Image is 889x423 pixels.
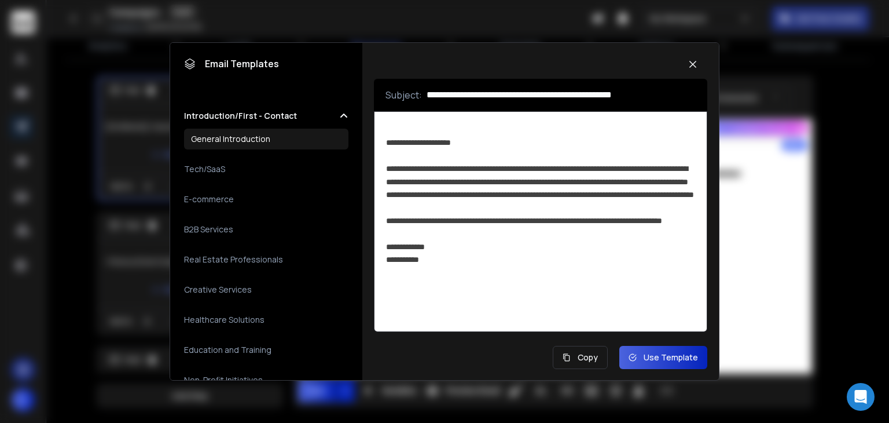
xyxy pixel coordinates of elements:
h3: B2B Services [184,224,233,235]
h3: Creative Services [184,284,252,296]
h3: Healthcare Solutions [184,314,265,326]
h3: Tech/SaaS [184,163,225,175]
button: Introduction/First - Contact [184,110,348,122]
h3: Real Estate Professionals [184,254,283,265]
button: Use Template [619,346,707,369]
h3: E-commerce [184,194,234,205]
h1: Email Templates [184,57,279,71]
h3: Non-Profit Initiatives [184,374,263,386]
button: Copy [553,346,608,369]
h3: Education and Training [184,344,271,356]
p: Subject: [385,88,422,102]
h3: General Introduction [191,133,270,145]
div: Open Intercom Messenger [847,383,875,411]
